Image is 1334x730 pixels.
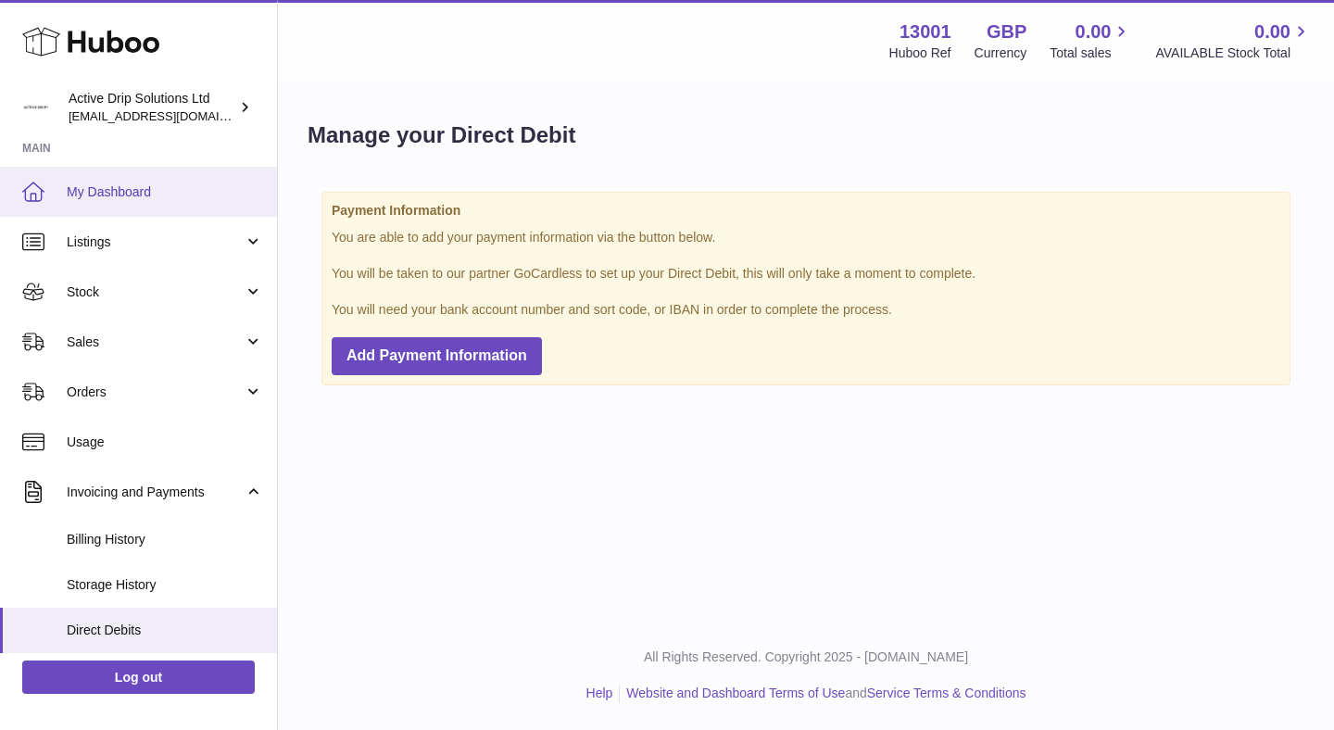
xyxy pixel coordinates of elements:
span: Direct Debits [67,622,263,639]
a: 0.00 Total sales [1050,19,1132,62]
span: My Dashboard [67,183,263,201]
p: You are able to add your payment information via the button below. [332,229,1280,246]
span: Listings [67,233,244,251]
div: Huboo Ref [889,44,951,62]
span: Billing History [67,531,263,548]
strong: Payment Information [332,202,1280,220]
span: Orders [67,384,244,401]
p: You will be taken to our partner GoCardless to set up your Direct Debit, this will only take a mo... [332,265,1280,283]
span: Sales [67,334,244,351]
a: Log out [22,661,255,694]
span: 0.00 [1254,19,1290,44]
span: Invoicing and Payments [67,484,244,501]
span: [EMAIL_ADDRESS][DOMAIN_NAME] [69,108,272,123]
strong: GBP [987,19,1026,44]
span: 0.00 [1076,19,1112,44]
a: Service Terms & Conditions [867,686,1026,700]
li: and [620,685,1026,702]
div: Active Drip Solutions Ltd [69,90,235,125]
span: Add Payment Information [346,347,527,363]
strong: 13001 [900,19,951,44]
img: info@activedrip.com [22,94,50,121]
div: Currency [975,44,1027,62]
p: All Rights Reserved. Copyright 2025 - [DOMAIN_NAME] [293,648,1319,666]
span: Storage History [67,576,263,594]
p: You will need your bank account number and sort code, or IBAN in order to complete the process. [332,301,1280,319]
a: Website and Dashboard Terms of Use [626,686,845,700]
h1: Manage your Direct Debit [308,120,575,150]
a: 0.00 AVAILABLE Stock Total [1155,19,1312,62]
span: AVAILABLE Stock Total [1155,44,1312,62]
span: Total sales [1050,44,1132,62]
button: Add Payment Information [332,337,542,375]
a: Help [586,686,613,700]
span: Stock [67,283,244,301]
span: Usage [67,434,263,451]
